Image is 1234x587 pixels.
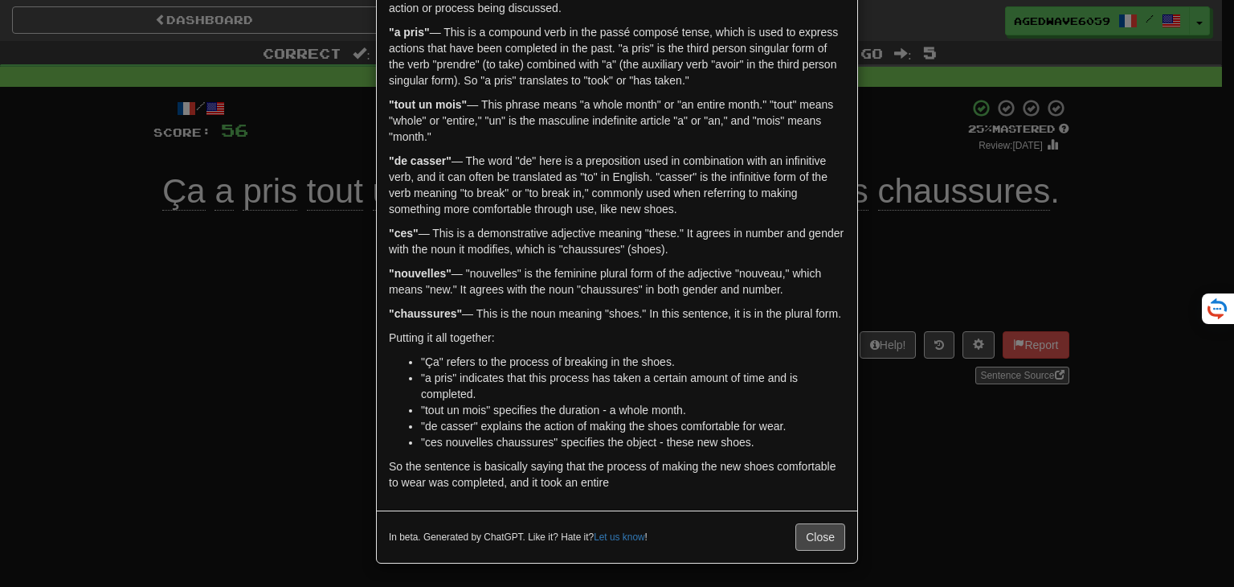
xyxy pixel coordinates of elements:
p: So the sentence is basically saying that the process of making the new shoes comfortable to wear ... [389,458,845,491]
li: "a pris" indicates that this process has taken a certain amount of time and is completed. [421,370,845,402]
a: Let us know [594,532,644,543]
strong: "ces" [389,227,419,240]
li: "tout un mois" specifies the duration - a whole month. [421,402,845,418]
li: "ces nouvelles chaussures" specifies the object - these new shoes. [421,434,845,450]
p: — This phrase means "a whole month" or "an entire month." "tout" means "whole" or "entire," "un" ... [389,96,845,145]
li: "de casser" explains the action of making the shoes comfortable for wear. [421,418,845,434]
strong: "a pris" [389,26,430,39]
strong: "nouvelles" [389,267,452,280]
small: In beta. Generated by ChatGPT. Like it? Hate it? ! [389,531,648,544]
p: — The word "de" here is a preposition used in combination with an infinitive verb, and it can oft... [389,153,845,217]
strong: "chaussures" [389,307,462,320]
p: — This is a demonstrative adjective meaning "these." It agrees in number and gender with the noun... [389,225,845,257]
p: Putting it all together: [389,330,845,346]
strong: "de casser" [389,154,452,167]
p: — "nouvelles" is the feminine plural form of the adjective "nouveau," which means "new." It agree... [389,265,845,298]
strong: "tout un mois" [389,98,467,111]
p: — This is the noun meaning "shoes." In this sentence, it is in the plural form. [389,306,845,322]
p: — This is a compound verb in the passé composé tense, which is used to express actions that have ... [389,24,845,88]
li: "Ça" refers to the process of breaking in the shoes. [421,354,845,370]
button: Close [795,523,845,551]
